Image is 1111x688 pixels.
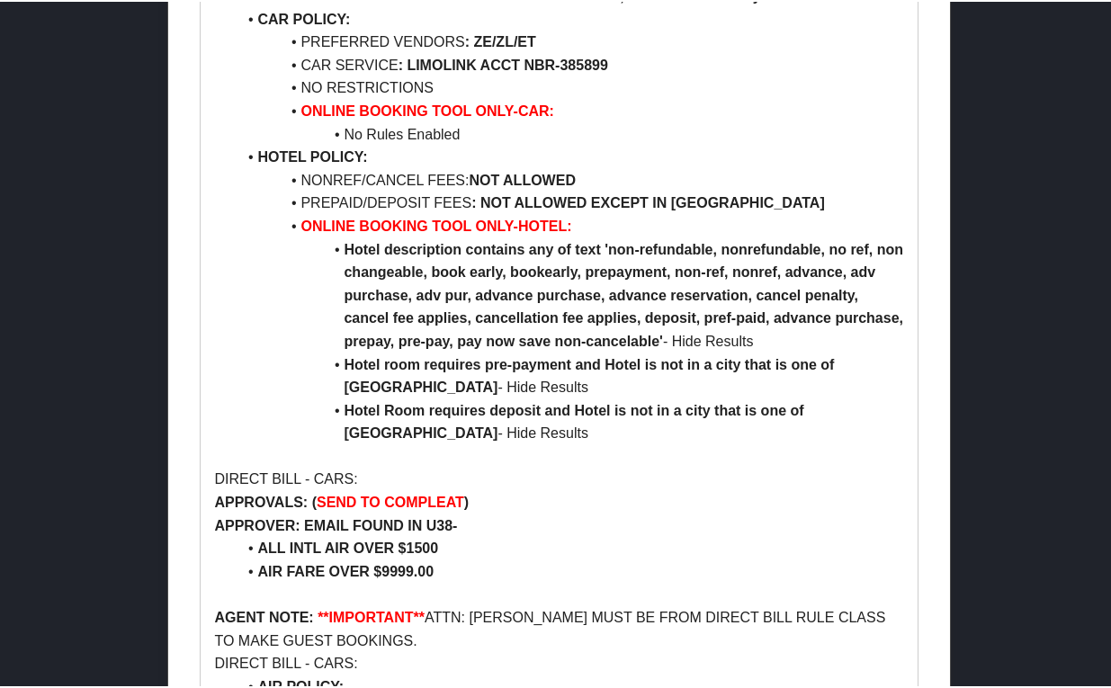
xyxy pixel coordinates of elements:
strong: NOT ALLOWED [469,171,576,186]
strong: APPROVER: EMAIL FOUND IN U38- [214,516,457,532]
p: ATTN: [PERSON_NAME] MUST BE FROM DIRECT BILL RULE CLASS TO MAKE GUEST BOOKINGS. [214,604,903,650]
li: - Hide Results [236,237,903,352]
p: DIRECT BILL - CARS: [214,650,903,674]
strong: : LIMOLINK ACCT NBR-385899 [399,56,608,71]
p: DIRECT BILL - CARS: [214,466,903,489]
strong: AGENT NOTE: [214,608,313,623]
li: - Hide Results [236,398,903,443]
li: NO RESTRICTIONS [236,75,903,98]
strong: AIR FARE OVER $9999.00 [257,562,434,577]
strong: Hotel description contains any of text 'non-refundable, nonrefundable, no ref, non changeable, bo... [344,240,907,347]
li: PREFERRED VENDORS [236,29,903,52]
li: No Rules Enabled [236,121,903,145]
strong: ALL INTL AIR OVER $1500 [257,539,438,554]
strong: SEND TO COMPLEAT [317,493,464,508]
strong: : NOT ALLOWED EXCEPT IN [GEOGRAPHIC_DATA] [471,193,825,209]
strong: APPROVALS: [214,493,308,508]
strong: ) [464,493,469,508]
strong: Hotel Room requires deposit and Hotel is not in a city that is one of [GEOGRAPHIC_DATA] [344,401,808,440]
li: NONREF/CANCEL FEES: [236,167,903,191]
strong: ONLINE BOOKING TOOL ONLY-HOTEL: [300,217,571,232]
li: - Hide Results [236,352,903,398]
strong: ZE/ZL/ET [473,32,535,48]
strong: HOTEL POLICY: [257,147,367,163]
strong: Hotel room requires pre-payment and Hotel is not in a city that is one of [GEOGRAPHIC_DATA] [344,355,838,394]
li: CAR SERVICE [236,52,903,76]
strong: : [465,32,470,48]
strong: CAR POLICY: [257,10,350,25]
span: PREPAID/DEPOSIT FEES [300,193,471,209]
strong: ( [312,493,317,508]
strong: ONLINE BOOKING TOOL ONLY-CAR: [300,102,554,117]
